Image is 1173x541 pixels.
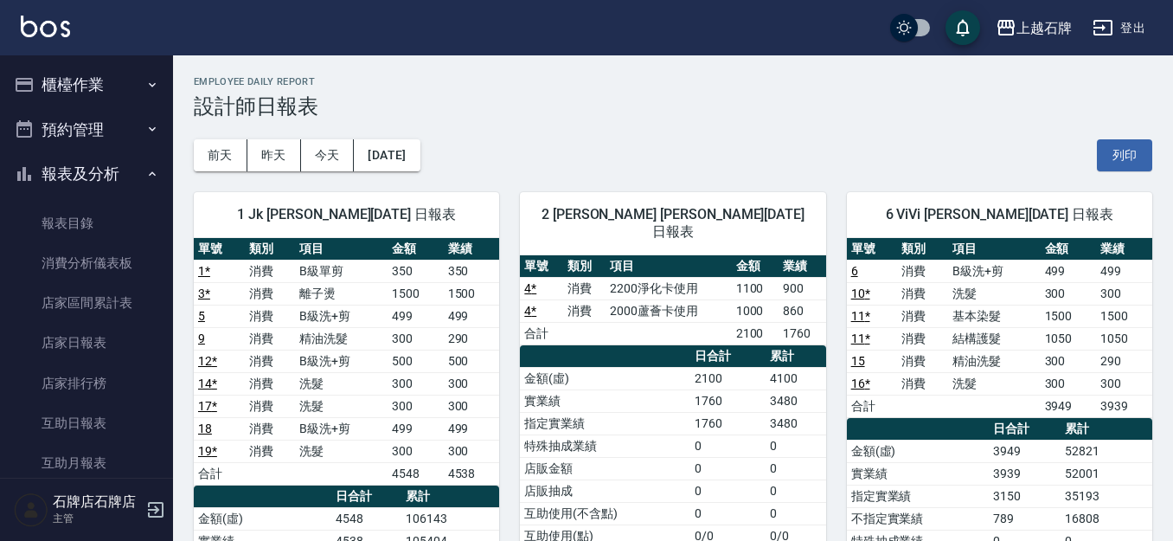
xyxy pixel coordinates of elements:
[7,62,166,107] button: 櫃檯作業
[194,94,1152,119] h3: 設計師日報表
[245,417,296,440] td: 消費
[520,502,690,525] td: 互助使用(不含點)
[897,305,948,327] td: 消費
[847,238,1152,418] table: a dense table
[766,480,826,502] td: 0
[847,462,989,485] td: 實業績
[847,507,989,530] td: 不指定實業績
[520,390,690,412] td: 實業績
[732,299,779,322] td: 1000
[388,282,444,305] td: 1500
[215,206,478,223] span: 1 Jk [PERSON_NAME][DATE] 日報表
[766,435,826,457] td: 0
[948,372,1040,395] td: 洗髮
[295,395,387,417] td: 洗髮
[847,485,989,507] td: 指定實業績
[1041,260,1097,282] td: 499
[520,322,562,345] td: 合計
[245,372,296,395] td: 消費
[295,440,387,462] td: 洗髮
[1097,139,1152,171] button: 列印
[295,417,387,440] td: B級洗+剪
[1096,372,1152,395] td: 300
[948,238,1040,261] th: 項目
[7,323,166,363] a: 店家日報表
[1061,507,1152,530] td: 16808
[779,277,826,299] td: 900
[520,412,690,435] td: 指定實業績
[1061,462,1152,485] td: 52001
[1086,12,1152,44] button: 登出
[295,350,387,372] td: B級洗+剪
[541,206,804,241] span: 2 [PERSON_NAME] [PERSON_NAME][DATE] 日報表
[388,350,444,372] td: 500
[444,372,500,395] td: 300
[388,372,444,395] td: 300
[7,403,166,443] a: 互助日報表
[7,283,166,323] a: 店家區間累計表
[1096,305,1152,327] td: 1500
[520,255,562,278] th: 單號
[732,322,779,345] td: 2100
[948,282,1040,305] td: 洗髮
[1041,305,1097,327] td: 1500
[779,322,826,345] td: 1760
[766,412,826,435] td: 3480
[948,305,1040,327] td: 基本染髮
[401,486,499,508] th: 累計
[690,367,766,390] td: 2100
[7,107,166,152] button: 預約管理
[1096,327,1152,350] td: 1050
[847,440,989,462] td: 金額(虛)
[766,390,826,412] td: 3480
[1041,395,1097,417] td: 3949
[851,354,865,368] a: 15
[444,282,500,305] td: 1500
[245,350,296,372] td: 消費
[766,367,826,390] td: 4100
[690,480,766,502] td: 0
[989,440,1061,462] td: 3949
[444,462,500,485] td: 4538
[868,206,1131,223] span: 6 ViVi [PERSON_NAME][DATE] 日報表
[444,417,500,440] td: 499
[520,480,690,502] td: 店販抽成
[7,443,166,483] a: 互助月報表
[247,139,301,171] button: 昨天
[401,507,499,530] td: 106143
[198,422,212,435] a: 18
[897,327,948,350] td: 消費
[690,502,766,525] td: 0
[779,299,826,322] td: 860
[945,10,980,45] button: save
[245,260,296,282] td: 消費
[690,345,766,368] th: 日合計
[444,305,500,327] td: 499
[245,238,296,261] th: 類別
[851,264,858,278] a: 6
[354,139,420,171] button: [DATE]
[295,327,387,350] td: 精油洗髮
[563,277,606,299] td: 消費
[989,418,1061,441] th: 日合計
[194,462,245,485] td: 合計
[198,332,205,345] a: 9
[444,327,500,350] td: 290
[989,507,1061,530] td: 789
[444,395,500,417] td: 300
[948,260,1040,282] td: B級洗+剪
[295,305,387,327] td: B級洗+剪
[897,372,948,395] td: 消費
[520,435,690,457] td: 特殊抽成業績
[897,350,948,372] td: 消費
[1096,282,1152,305] td: 300
[194,139,247,171] button: 前天
[732,255,779,278] th: 金額
[732,277,779,299] td: 1100
[295,282,387,305] td: 離子燙
[989,462,1061,485] td: 3939
[444,238,500,261] th: 業績
[520,457,690,480] td: 店販金額
[779,255,826,278] th: 業績
[331,486,401,508] th: 日合計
